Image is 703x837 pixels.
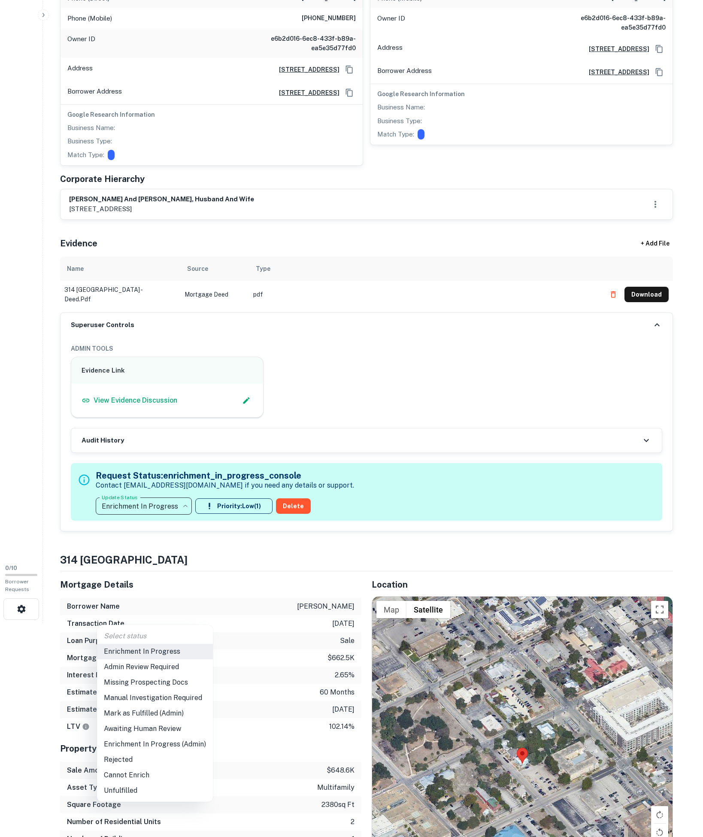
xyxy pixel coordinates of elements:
iframe: Chat Widget [660,768,703,810]
li: Rejected [97,752,213,767]
li: Admin Review Required [97,659,213,675]
li: Missing Prospecting Docs [97,675,213,690]
li: Mark as Fulfilled (Admin) [97,706,213,721]
li: Enrichment In Progress [97,644,213,659]
li: Awaiting Human Review [97,721,213,737]
li: Enrichment In Progress (Admin) [97,737,213,752]
li: Cannot Enrich [97,767,213,783]
li: Manual Investigation Required [97,690,213,706]
li: Unfulfilled [97,783,213,798]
